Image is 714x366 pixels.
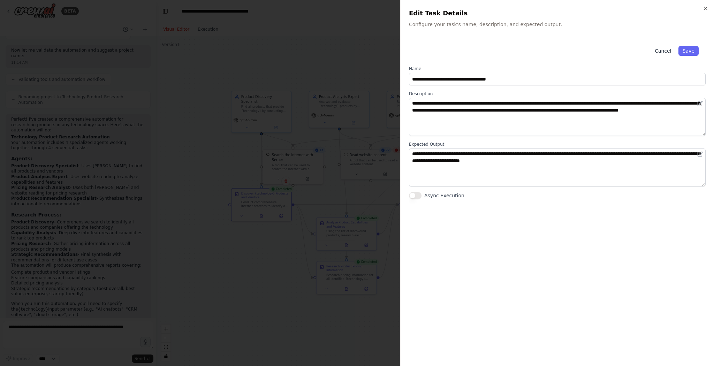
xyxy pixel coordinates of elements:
button: Save [678,46,699,56]
label: Async Execution [424,192,464,199]
label: Name [409,66,706,71]
button: Cancel [651,46,675,56]
label: Expected Output [409,142,706,147]
label: Description [409,91,706,97]
button: Open in editor [696,99,704,108]
button: Open in editor [696,150,704,158]
h2: Edit Task Details [409,8,706,18]
p: Configure your task's name, description, and expected output. [409,21,706,28]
